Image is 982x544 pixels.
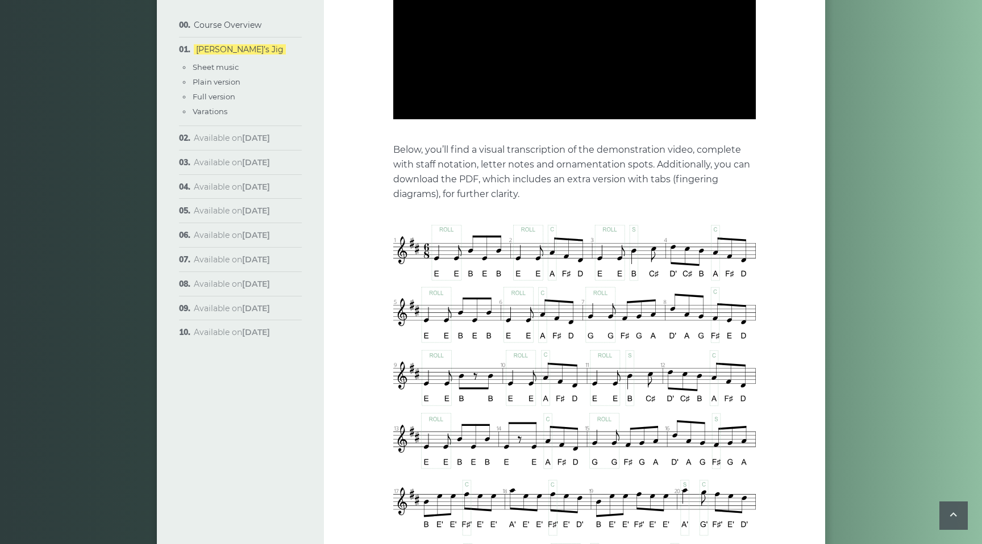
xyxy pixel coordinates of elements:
span: Available on [194,303,270,313]
strong: [DATE] [242,157,270,168]
strong: [DATE] [242,327,270,337]
span: Available on [194,327,270,337]
a: Full version [193,92,235,101]
strong: [DATE] [242,206,270,216]
span: Available on [194,157,270,168]
strong: [DATE] [242,133,270,143]
a: Plain version [193,77,240,86]
span: Available on [194,133,270,143]
a: [PERSON_NAME]’s Jig [194,44,286,55]
strong: [DATE] [242,279,270,289]
span: Available on [194,254,270,265]
strong: [DATE] [242,303,270,313]
span: Available on [194,182,270,192]
span: Available on [194,279,270,289]
strong: [DATE] [242,182,270,192]
strong: [DATE] [242,230,270,240]
a: Sheet music [193,62,239,72]
a: Varations [193,107,227,116]
span: Available on [194,230,270,240]
p: Below, you’ll find a visual transcription of the demonstration video, complete with staff notatio... [393,143,756,202]
strong: [DATE] [242,254,270,265]
a: Course Overview [194,20,261,30]
span: Available on [194,206,270,216]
